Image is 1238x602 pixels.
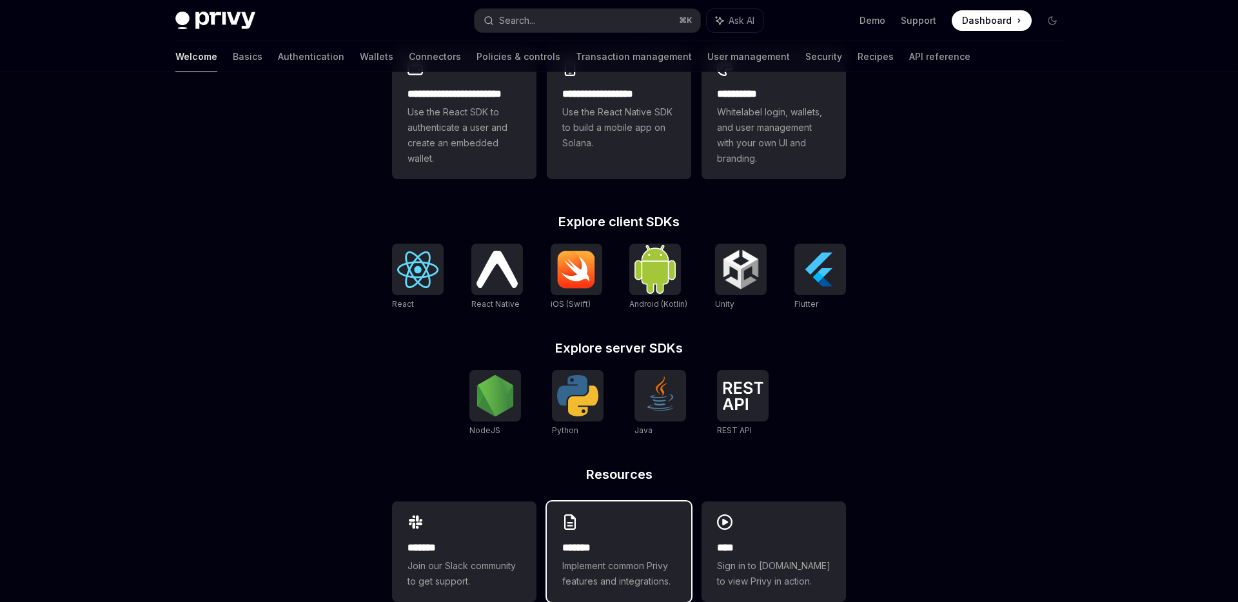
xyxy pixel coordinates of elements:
img: Python [557,375,598,416]
span: Java [634,425,653,435]
a: UnityUnity [715,244,767,311]
a: iOS (Swift)iOS (Swift) [551,244,602,311]
a: Wallets [360,41,393,72]
h2: Explore client SDKs [392,215,846,228]
a: **** **Join our Slack community to get support. [392,501,536,602]
img: Flutter [800,249,841,290]
a: Recipes [858,41,894,72]
button: Search...⌘K [475,9,700,32]
span: iOS (Swift) [551,299,591,309]
img: React Native [477,251,518,287]
a: Security [805,41,842,72]
a: FlutterFlutter [794,244,846,311]
a: Welcome [175,41,217,72]
a: ****Sign in to [DOMAIN_NAME] to view Privy in action. [702,501,846,602]
span: Unity [715,299,734,309]
img: Java [640,375,681,416]
a: JavaJava [634,370,686,437]
a: Authentication [278,41,344,72]
span: Ask AI [729,14,754,27]
div: Search... [499,13,535,28]
a: **** **** **** ***Use the React Native SDK to build a mobile app on Solana. [547,48,691,179]
a: **** *****Whitelabel login, wallets, and user management with your own UI and branding. [702,48,846,179]
span: Use the React Native SDK to build a mobile app on Solana. [562,104,676,151]
span: ⌘ K [679,15,693,26]
button: Ask AI [707,9,763,32]
span: Use the React SDK to authenticate a user and create an embedded wallet. [408,104,521,166]
a: NodeJSNodeJS [469,370,521,437]
h2: Resources [392,468,846,481]
span: Python [552,425,578,435]
span: Sign in to [DOMAIN_NAME] to view Privy in action. [717,558,830,589]
a: ReactReact [392,244,444,311]
a: Transaction management [576,41,692,72]
button: Toggle dark mode [1042,10,1063,31]
img: Unity [720,249,761,290]
a: REST APIREST API [717,370,769,437]
a: Support [901,14,936,27]
span: Dashboard [962,14,1012,27]
img: iOS (Swift) [556,250,597,289]
a: Policies & controls [477,41,560,72]
img: NodeJS [475,375,516,416]
a: Basics [233,41,262,72]
a: User management [707,41,790,72]
a: PythonPython [552,370,604,437]
a: Connectors [409,41,461,72]
a: Demo [860,14,885,27]
span: Flutter [794,299,818,309]
span: Whitelabel login, wallets, and user management with your own UI and branding. [717,104,830,166]
span: Join our Slack community to get support. [408,558,521,589]
a: React NativeReact Native [471,244,523,311]
span: Android (Kotlin) [629,299,687,309]
img: REST API [722,382,763,410]
a: Android (Kotlin)Android (Kotlin) [629,244,687,311]
span: React [392,299,414,309]
span: Implement common Privy features and integrations. [562,558,676,589]
a: **** **Implement common Privy features and integrations. [547,501,691,602]
a: API reference [909,41,970,72]
img: Android (Kotlin) [634,245,676,293]
span: REST API [717,425,752,435]
span: React Native [471,299,520,309]
a: Dashboard [952,10,1032,31]
h2: Explore server SDKs [392,342,846,354]
img: dark logo [175,12,255,30]
img: React [397,251,438,288]
span: NodeJS [469,425,500,435]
